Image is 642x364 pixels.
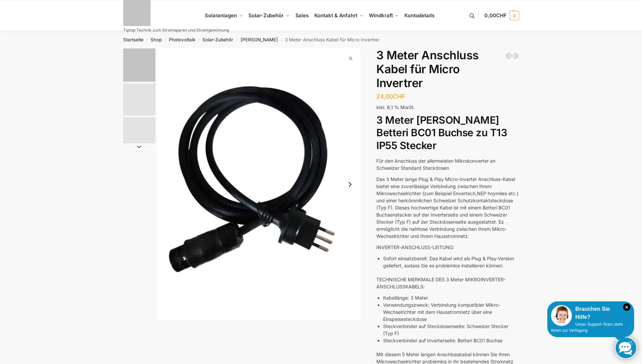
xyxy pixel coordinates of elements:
[157,48,361,320] img: Anschlusskabel-3meter
[376,114,519,152] h2: 3 Meter [PERSON_NAME] Betteri BC01 Buchse zu T13 IP55 Stecker
[484,12,506,19] span: 0,00
[505,53,512,59] a: 10 Meter Anschluss Kabel für Micro Invertrer
[376,104,415,110] span: inkl. 8,1 % MwSt.
[233,37,240,43] span: /
[551,305,572,326] img: Customer service
[343,177,357,191] button: Next slide
[383,255,519,269] li: Sofort einsatzbereit: Das Kabel wird als Plug & Play-Version geliefert, sodass Sie es problemlos ...
[376,176,519,240] p: Das 3 Meter lange Plug & Play Micro-Inverter Anschluss-Kabel bietet eine zuverlässige Verbindung ...
[376,157,519,171] p: Für den Anschluss der allermeisten Mikrokonverter an Schweizer Standard Steckdosen
[123,83,155,116] img: Anschlusskabel-3meter-bettery
[623,303,630,311] i: Schließen
[162,37,169,43] span: /
[151,37,162,42] a: Shop
[123,37,143,42] a: Startseite
[366,0,402,31] a: Windkraft
[292,0,311,31] a: Sales
[383,294,519,301] li: Kabellänge: 3 Meter
[157,48,361,320] a: Anschlusskabel-3meterAnschlusskabel 3meter
[383,323,519,337] li: Steckverbinder auf Steckdosenseite: Schweizer Stecker (Typ F)
[123,48,155,82] img: Anschlusskabel-3meter
[376,48,519,90] h1: 3 Meter Anschluss Kabel für Micro Invertrer
[496,12,507,19] span: CHF
[278,37,285,43] span: /
[123,28,229,32] p: Tiptop Technik zum Stromsparen und Stromgewinnung
[169,37,195,42] a: Photovoltaik
[369,12,393,19] span: Windkraft
[205,12,237,19] span: Solaranlagen
[202,37,233,42] a: Solar-Zubehör
[376,276,519,290] p: TECHNISCHE MERKMALE DES 3 Meter MIKROINVERTER-ANSCHLUSSKABELS:
[311,0,366,31] a: Kontakt & Anfahrt
[241,37,278,42] a: [PERSON_NAME]
[248,12,284,19] span: Solar-Zubehör
[123,117,155,149] img: Anschlusskabel-3meter_schweizer-stecker
[393,93,405,100] span: CHF
[143,37,151,43] span: /
[121,116,155,150] li: 3 / 3
[383,337,519,344] li: Steckverbinder auf Inverterseite: Betteri BC01 Buchse
[484,5,519,26] a: 0,00CHF 0
[402,0,437,31] a: Kontodetails
[157,48,361,320] li: 1 / 3
[314,12,357,19] span: Kontakt & Anfahrt
[121,48,155,82] li: 1 / 3
[512,53,519,59] a: 5 Meter Anschluss Kabel für Micro Invertrer
[510,11,519,20] span: 0
[376,244,519,251] p: INVERTER-ANSCHLUSS-LEITUNG:
[295,12,309,19] span: Sales
[404,12,435,19] span: Kontodetails
[121,82,155,116] li: 2 / 3
[123,143,155,150] button: Next slide
[551,305,630,321] div: Brauchen Sie Hilfe?
[195,37,202,43] span: /
[551,322,623,333] span: Unser Support-Team steht Ihnen zur Verfügung
[111,31,531,48] nav: Breadcrumb
[246,0,292,31] a: Solar-Zubehör
[376,93,405,100] bdi: 24,00
[383,301,519,323] li: Verwendungszweck: Verbindung kompatibler Mikro-Wechselrichter mit dem Hausstromnetz über eine Ein...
